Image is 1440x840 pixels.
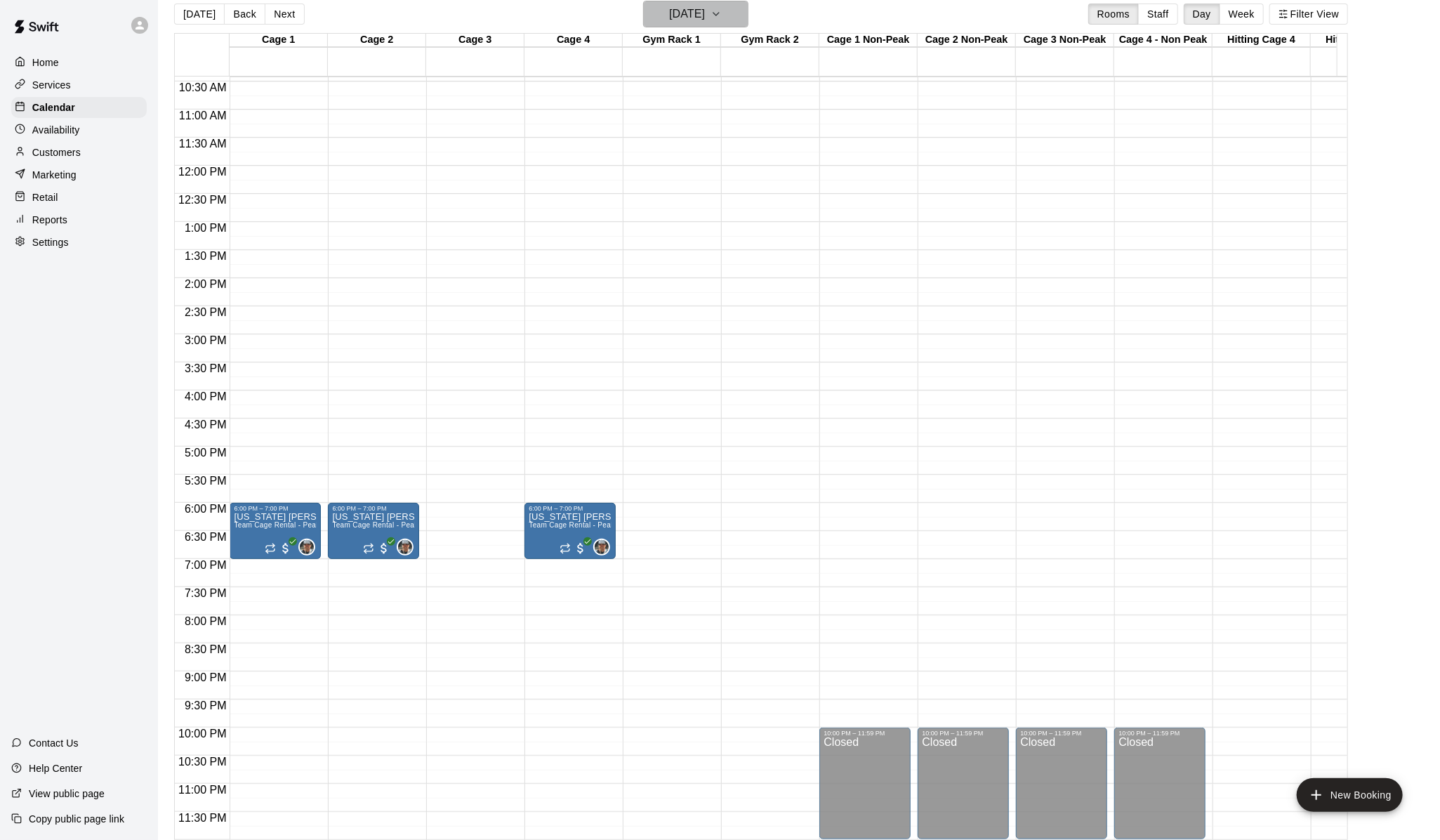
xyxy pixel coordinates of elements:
p: Services [32,78,71,92]
a: Customers [11,142,147,163]
div: 10:00 PM – 11:59 PM [922,730,1005,737]
span: Adam Broyles [304,539,315,556]
img: Adam Broyles [398,540,412,554]
h6: [DATE] [669,4,705,24]
span: 7:30 PM [181,587,230,599]
a: Calendar [11,97,147,118]
div: Adam Broyles [298,539,315,556]
a: Reports [11,209,147,230]
button: [DATE] [174,4,225,25]
p: Retail [32,190,58,204]
div: 10:00 PM – 11:59 PM: Closed [1016,728,1107,839]
div: 6:00 PM – 7:00 PM: Texas Sandlot - Davis [230,503,321,559]
span: 5:30 PM [181,475,230,487]
p: Contact Us [29,736,79,750]
div: Cage 3 [426,34,524,47]
p: Copy public page link [29,812,124,826]
p: Availability [32,123,80,137]
div: 6:00 PM – 7:00 PM: Texas Sandlot - Davis [328,503,419,559]
img: Adam Broyles [300,540,314,554]
p: Calendar [32,100,75,114]
span: All customers have paid [574,542,588,556]
span: Recurring event [265,543,276,554]
span: 11:30 PM [175,812,230,824]
div: Hitting Cage 4 [1213,34,1311,47]
span: 5:00 PM [181,447,230,459]
span: 12:30 PM [175,194,230,206]
button: Next [265,4,304,25]
div: 6:00 PM – 7:00 PM [529,505,612,512]
span: 1:00 PM [181,222,230,234]
div: 6:00 PM – 7:00 PM [234,505,317,512]
p: Marketing [32,168,77,182]
span: 10:00 PM [175,728,230,740]
button: Back [224,4,265,25]
span: 9:30 PM [181,700,230,711]
span: 4:30 PM [181,419,230,431]
img: Adam Broyles [595,540,609,554]
p: Reports [32,213,67,227]
span: All customers have paid [377,542,391,556]
span: Team Cage Rental - Peak [332,521,418,529]
span: 7:00 PM [181,559,230,571]
p: Settings [32,235,69,249]
button: Week [1220,4,1264,25]
span: 10:30 AM [176,81,230,93]
span: 11:00 AM [176,110,230,122]
span: Recurring event [363,543,374,554]
div: Cage 2 [328,34,426,47]
span: 4:00 PM [181,391,230,402]
button: Rooms [1088,4,1139,25]
button: Filter View [1269,4,1348,25]
span: 11:30 AM [176,138,230,150]
a: Services [11,74,147,96]
div: 10:00 PM – 11:59 PM: Closed [1114,728,1205,839]
a: Home [11,52,147,73]
div: 6:00 PM – 7:00 PM [332,505,415,512]
span: 8:30 PM [181,643,230,655]
span: Team Cage Rental - Peak [529,521,614,529]
a: Retail [11,187,147,208]
div: 10:00 PM – 11:59 PM [1118,730,1201,737]
div: Cage 1 Non-Peak [819,34,918,47]
a: Availability [11,119,147,140]
span: 3:00 PM [181,334,230,346]
div: 6:00 PM – 7:00 PM: Texas Sandlot - Davis [524,503,616,559]
span: 3:30 PM [181,362,230,374]
span: 9:00 PM [181,671,230,683]
span: 1:30 PM [181,250,230,262]
span: All customers have paid [279,542,293,556]
div: Adam Broyles [593,539,610,556]
div: Cage 3 Non-Peak [1016,34,1114,47]
span: Adam Broyles [599,539,610,556]
div: Adam Broyles [397,539,414,556]
span: 11:00 PM [175,784,230,796]
span: 2:30 PM [181,306,230,318]
a: Marketing [11,164,147,185]
div: Cage 4 [524,34,623,47]
p: Customers [32,145,81,159]
div: 10:00 PM – 11:59 PM [1020,730,1103,737]
span: 2:00 PM [181,278,230,290]
div: Gym Rack 2 [721,34,819,47]
div: 10:00 PM – 11:59 PM: Closed [918,728,1009,839]
span: Adam Broyles [402,539,414,556]
span: 6:30 PM [181,531,230,543]
div: Cage 4 - Non Peak [1114,34,1213,47]
span: 8:00 PM [181,615,230,627]
div: 10:00 PM – 11:59 PM [824,730,906,737]
div: Cage 1 [230,34,328,47]
a: Settings [11,232,147,253]
button: [DATE] [643,1,748,27]
div: Gym Rack 1 [623,34,721,47]
div: 10:00 PM – 11:59 PM: Closed [819,728,911,839]
div: Cage 2 Non-Peak [918,34,1016,47]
